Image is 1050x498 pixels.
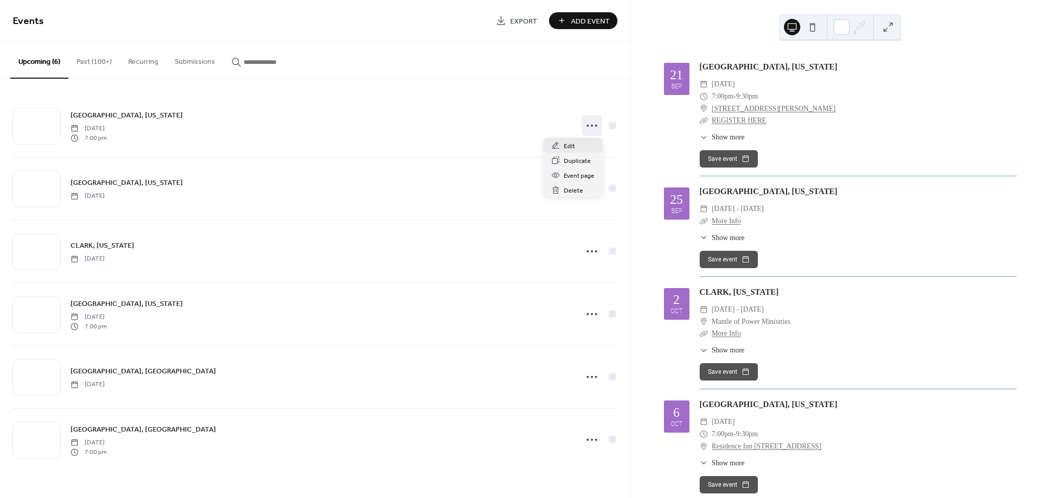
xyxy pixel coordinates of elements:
div: Oct [671,421,682,428]
span: [GEOGRAPHIC_DATA], [US_STATE] [70,299,183,310]
span: [DATE] [70,254,105,264]
a: CLARK, [US_STATE] [700,288,779,296]
a: Export [488,12,545,29]
span: [DATE] [70,438,107,447]
span: Show more [712,232,745,243]
button: Upcoming (6) [10,41,68,79]
span: [DATE] [712,78,735,90]
span: 7:00pm [712,428,734,440]
span: Events [13,11,44,31]
button: ​Show more [700,232,745,243]
span: Mantle of Power Ministries [712,316,791,328]
div: 25 [670,193,683,206]
span: Duplicate [564,156,591,167]
button: Save event [700,150,758,168]
div: ​ [700,78,708,90]
div: Sep [671,208,682,215]
span: [DATE] [712,416,735,428]
a: [GEOGRAPHIC_DATA], [US_STATE] [700,187,838,196]
span: 7:00 pm [70,447,107,457]
button: ​Show more [700,458,745,468]
div: ​ [700,103,708,115]
div: ​ [700,416,708,428]
div: ​ [700,203,708,215]
div: ​ [700,114,708,127]
span: [GEOGRAPHIC_DATA], [US_STATE] [70,110,183,121]
button: Recurring [120,41,166,78]
span: [GEOGRAPHIC_DATA], [US_STATE] [70,178,183,188]
button: Past (100+) [68,41,120,78]
a: [GEOGRAPHIC_DATA], [US_STATE] [70,177,183,188]
a: More Info [712,217,741,225]
span: [DATE] [70,124,107,133]
div: 21 [670,68,683,81]
span: 7:00 pm [70,133,107,143]
a: [STREET_ADDRESS][PERSON_NAME] [712,103,836,115]
div: ​ [700,316,708,328]
div: ​ [700,232,708,243]
a: [GEOGRAPHIC_DATA], [GEOGRAPHIC_DATA] [70,365,216,377]
div: ​ [700,132,708,143]
button: Save event [700,476,758,493]
span: 9:30pm [736,90,758,103]
div: 6 [673,406,680,419]
button: Save event [700,251,758,268]
a: CLARK, [US_STATE] [70,240,134,251]
span: Edit [564,141,575,152]
button: Save event [700,363,758,381]
button: ​Show more [700,132,745,143]
a: More Info [712,329,741,337]
div: Sep [671,83,682,90]
span: Show more [712,345,745,355]
a: [GEOGRAPHIC_DATA], [US_STATE] [70,109,183,121]
a: [GEOGRAPHIC_DATA], [GEOGRAPHIC_DATA] [70,423,216,435]
span: CLARK, [US_STATE] [70,241,134,251]
div: ​ [700,458,708,468]
span: - [733,90,736,103]
a: REGISTER HERE [712,116,767,124]
button: Submissions [166,41,223,78]
span: Add Event [571,16,610,27]
a: [GEOGRAPHIC_DATA], [US_STATE] [700,62,838,71]
span: Export [510,16,537,27]
button: Add Event [549,12,617,29]
div: ​ [700,215,708,227]
span: [DATE] [70,313,107,322]
div: ​ [700,303,708,316]
button: ​Show more [700,345,745,355]
div: 2 [673,293,680,306]
span: [GEOGRAPHIC_DATA], [GEOGRAPHIC_DATA] [70,424,216,435]
span: Delete [564,185,583,196]
span: 7:00 pm [70,322,107,331]
span: - [733,428,736,440]
a: Residence Inn [STREET_ADDRESS] [712,440,822,453]
span: Event page [564,171,594,181]
span: 7:00pm [712,90,734,103]
div: ​ [700,428,708,440]
a: [GEOGRAPHIC_DATA], [US_STATE] [70,298,183,310]
span: Show more [712,132,745,143]
span: [DATE] [70,192,105,201]
span: [DATE] - [DATE] [712,203,764,215]
span: Show more [712,458,745,468]
div: ​ [700,345,708,355]
span: [GEOGRAPHIC_DATA], [GEOGRAPHIC_DATA] [70,366,216,377]
span: [DATE] - [DATE] [712,303,764,316]
span: 9:30pm [736,428,758,440]
div: Oct [671,308,682,315]
div: [GEOGRAPHIC_DATA], [US_STATE] [700,398,1017,411]
div: ​ [700,440,708,453]
span: [DATE] [70,380,105,389]
div: ​ [700,90,708,103]
div: ​ [700,327,708,340]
